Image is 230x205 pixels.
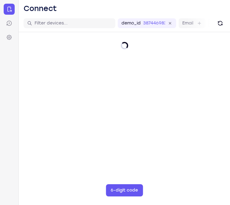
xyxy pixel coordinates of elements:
button: Refresh [215,18,225,28]
a: Sessions [4,18,15,29]
a: Connect [4,4,15,15]
a: Settings [4,32,15,43]
h1: Connect [24,4,57,13]
label: Email [182,20,193,26]
label: demo_id [121,20,141,26]
button: 6-digit code [106,184,143,196]
input: Filter devices... [35,20,112,26]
